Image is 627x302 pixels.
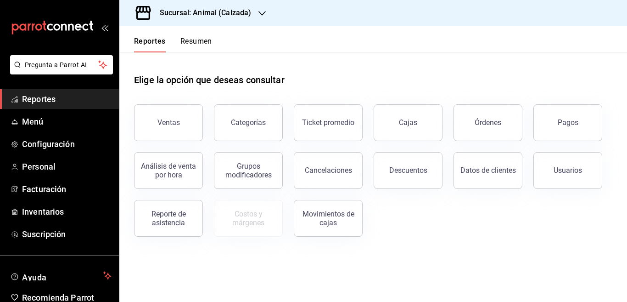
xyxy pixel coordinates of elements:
button: Descuentos [374,152,442,189]
div: Datos de clientes [460,166,516,175]
div: Grupos modificadores [220,162,277,179]
h1: Elige la opción que deseas consultar [134,73,285,87]
button: Reportes [134,37,166,52]
span: Pregunta a Parrot AI [25,60,99,70]
button: Análisis de venta por hora [134,152,203,189]
span: Ayuda [22,270,100,281]
button: Ventas [134,104,203,141]
div: Pagos [558,118,578,127]
div: Costos y márgenes [220,210,277,227]
h3: Sucursal: Animal (Calzada) [152,7,251,18]
button: Cancelaciones [294,152,363,189]
button: Grupos modificadores [214,152,283,189]
div: Órdenes [475,118,501,127]
button: Contrata inventarios para ver este reporte [214,200,283,237]
button: Ticket promedio [294,104,363,141]
button: Datos de clientes [453,152,522,189]
a: Cajas [374,104,442,141]
span: Configuración [22,138,112,150]
div: Análisis de venta por hora [140,162,197,179]
a: Pregunta a Parrot AI [6,67,113,76]
div: Ventas [157,118,180,127]
div: Usuarios [554,166,582,175]
button: Movimientos de cajas [294,200,363,237]
div: Reporte de asistencia [140,210,197,227]
div: Cancelaciones [305,166,352,175]
div: Movimientos de cajas [300,210,357,227]
div: navigation tabs [134,37,212,52]
div: Descuentos [389,166,427,175]
span: Menú [22,115,112,128]
span: Reportes [22,93,112,105]
button: Categorías [214,104,283,141]
div: Categorías [231,118,266,127]
span: Personal [22,160,112,173]
button: open_drawer_menu [101,24,108,31]
span: Suscripción [22,228,112,240]
button: Resumen [180,37,212,52]
button: Pregunta a Parrot AI [10,55,113,74]
button: Reporte de asistencia [134,200,203,237]
div: Cajas [399,117,418,128]
button: Usuarios [533,152,602,189]
button: Órdenes [453,104,522,141]
span: Facturación [22,183,112,195]
span: Inventarios [22,205,112,218]
button: Pagos [533,104,602,141]
div: Ticket promedio [302,118,354,127]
